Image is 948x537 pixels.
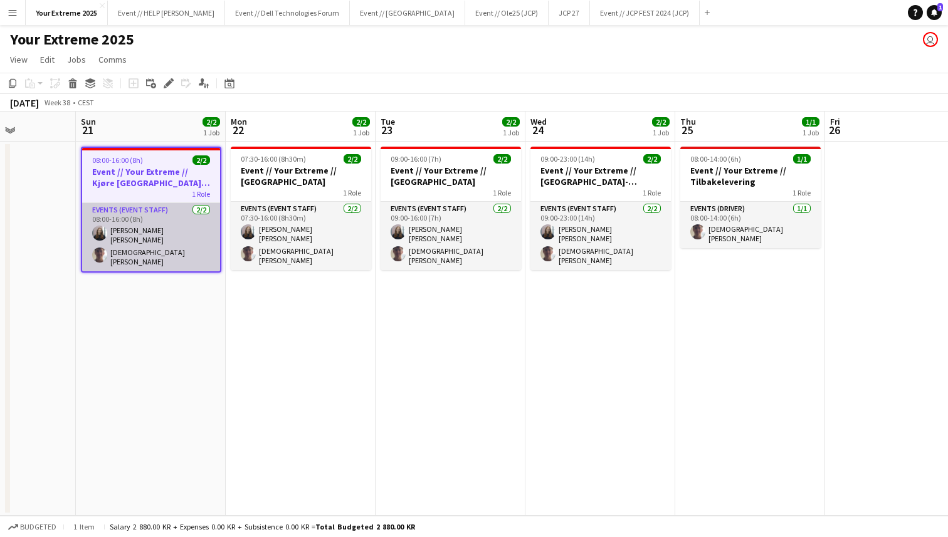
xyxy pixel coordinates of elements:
[830,116,840,127] span: Fri
[503,128,519,137] div: 1 Job
[678,123,696,137] span: 25
[315,522,415,531] span: Total Budgeted 2 880.00 KR
[529,123,547,137] span: 24
[379,123,395,137] span: 23
[231,165,371,187] h3: Event // Your Extreme // [GEOGRAPHIC_DATA]
[828,123,840,137] span: 26
[927,5,942,20] a: 1
[229,123,247,137] span: 22
[93,51,132,68] a: Comms
[540,154,595,164] span: 09:00-23:00 (14h)
[343,188,361,197] span: 1 Role
[5,51,33,68] a: View
[350,1,465,25] button: Event // [GEOGRAPHIC_DATA]
[192,189,210,199] span: 1 Role
[680,147,821,248] app-job-card: 08:00-14:00 (6h)1/1Event // Your Extreme // Tilbakelevering1 RoleEvents (Driver)1/108:00-14:00 (6...
[680,116,696,127] span: Thu
[203,117,220,127] span: 2/2
[225,1,350,25] button: Event // Dell Technologies Forum
[653,128,669,137] div: 1 Job
[381,147,521,270] app-job-card: 09:00-16:00 (7h)2/2Event // Your Extreme // [GEOGRAPHIC_DATA]1 RoleEvents (Event Staff)2/209:00-1...
[937,3,943,11] span: 1
[69,522,99,531] span: 1 item
[381,165,521,187] h3: Event // Your Extreme // [GEOGRAPHIC_DATA]
[81,116,96,127] span: Sun
[530,165,671,187] h3: Event // Your Extreme // [GEOGRAPHIC_DATA]-[GEOGRAPHIC_DATA]
[530,116,547,127] span: Wed
[10,54,28,65] span: View
[391,154,441,164] span: 09:00-16:00 (7h)
[680,202,821,248] app-card-role: Events (Driver)1/108:00-14:00 (6h)[DEMOGRAPHIC_DATA][PERSON_NAME]
[465,1,549,25] button: Event // Ole25 (JCP)
[493,154,511,164] span: 2/2
[41,98,73,107] span: Week 38
[10,30,134,49] h1: Your Extreme 2025
[530,147,671,270] app-job-card: 09:00-23:00 (14h)2/2Event // Your Extreme // [GEOGRAPHIC_DATA]-[GEOGRAPHIC_DATA]1 RoleEvents (Eve...
[793,154,811,164] span: 1/1
[493,188,511,197] span: 1 Role
[82,166,220,189] h3: Event // Your Extreme // Kjøre [GEOGRAPHIC_DATA]-[GEOGRAPHIC_DATA]
[35,51,60,68] a: Edit
[344,154,361,164] span: 2/2
[6,520,58,534] button: Budgeted
[381,116,395,127] span: Tue
[690,154,741,164] span: 08:00-14:00 (6h)
[40,54,55,65] span: Edit
[643,188,661,197] span: 1 Role
[352,117,370,127] span: 2/2
[67,54,86,65] span: Jobs
[381,202,521,270] app-card-role: Events (Event Staff)2/209:00-16:00 (7h)[PERSON_NAME] [PERSON_NAME][DEMOGRAPHIC_DATA][PERSON_NAME]
[680,165,821,187] h3: Event // Your Extreme // Tilbakelevering
[78,98,94,107] div: CEST
[793,188,811,197] span: 1 Role
[81,147,221,273] app-job-card: 08:00-16:00 (8h)2/2Event // Your Extreme // Kjøre [GEOGRAPHIC_DATA]-[GEOGRAPHIC_DATA]1 RoleEvents...
[803,128,819,137] div: 1 Job
[82,203,220,271] app-card-role: Events (Event Staff)2/208:00-16:00 (8h)[PERSON_NAME] [PERSON_NAME][DEMOGRAPHIC_DATA][PERSON_NAME]
[192,155,210,165] span: 2/2
[110,522,415,531] div: Salary 2 880.00 KR + Expenses 0.00 KR + Subsistence 0.00 KR =
[231,147,371,270] app-job-card: 07:30-16:00 (8h30m)2/2Event // Your Extreme // [GEOGRAPHIC_DATA]1 RoleEvents (Event Staff)2/207:3...
[20,523,56,531] span: Budgeted
[923,32,938,47] app-user-avatar: Lars Songe
[10,96,39,109] div: [DATE]
[549,1,590,25] button: JCP 27
[108,1,225,25] button: Event // HELP [PERSON_NAME]
[231,202,371,270] app-card-role: Events (Event Staff)2/207:30-16:00 (8h30m)[PERSON_NAME] [PERSON_NAME][DEMOGRAPHIC_DATA][PERSON_NAME]
[530,202,671,270] app-card-role: Events (Event Staff)2/209:00-23:00 (14h)[PERSON_NAME] [PERSON_NAME][DEMOGRAPHIC_DATA][PERSON_NAME]
[802,117,819,127] span: 1/1
[643,154,661,164] span: 2/2
[203,128,219,137] div: 1 Job
[62,51,91,68] a: Jobs
[231,116,247,127] span: Mon
[98,54,127,65] span: Comms
[79,123,96,137] span: 21
[502,117,520,127] span: 2/2
[652,117,670,127] span: 2/2
[590,1,700,25] button: Event // JCP FEST 2024 (JCP)
[26,1,108,25] button: Your Extreme 2025
[92,155,143,165] span: 08:00-16:00 (8h)
[353,128,369,137] div: 1 Job
[241,154,306,164] span: 07:30-16:00 (8h30m)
